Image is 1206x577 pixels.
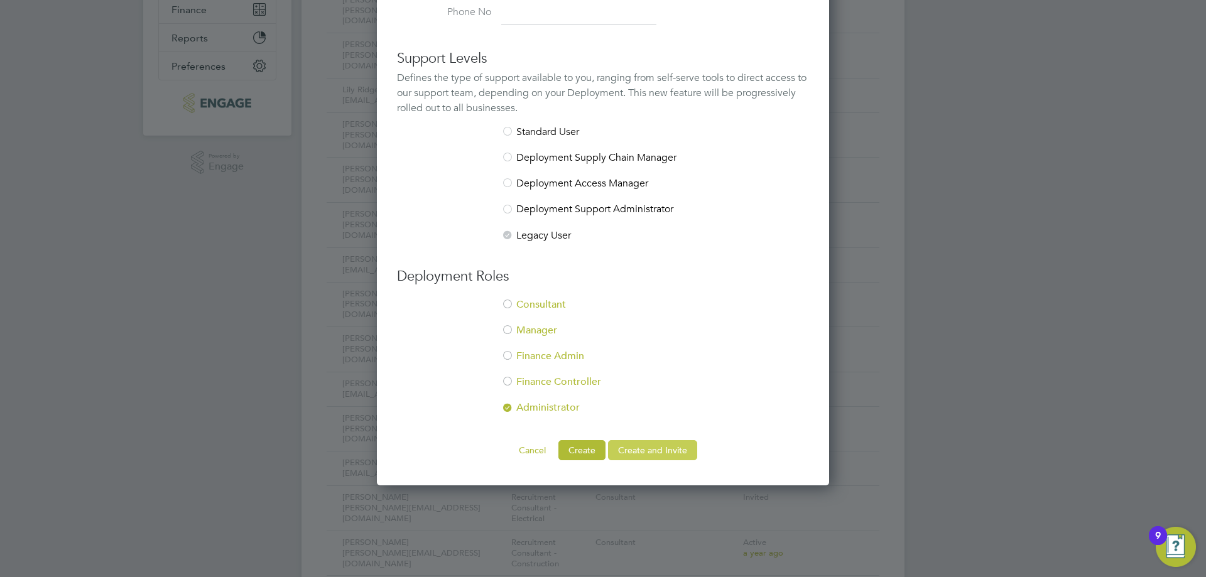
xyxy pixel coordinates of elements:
[397,50,809,68] h3: Support Levels
[608,440,697,460] button: Create and Invite
[397,126,809,151] li: Standard User
[397,267,809,286] h3: Deployment Roles
[509,440,556,460] button: Cancel
[1156,527,1196,567] button: Open Resource Center, 9 new notifications
[558,440,606,460] button: Create
[397,203,809,229] li: Deployment Support Administrator
[397,6,491,19] label: Phone No
[397,229,809,242] li: Legacy User
[397,350,809,375] li: Finance Admin
[397,70,809,116] div: Defines the type of support available to you, ranging from self-serve tools to direct access to o...
[397,324,809,350] li: Manager
[397,375,809,401] li: Finance Controller
[397,177,809,203] li: Deployment Access Manager
[397,298,809,324] li: Consultant
[1155,536,1161,552] div: 9
[397,401,809,427] li: Administrator
[397,151,809,177] li: Deployment Supply Chain Manager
